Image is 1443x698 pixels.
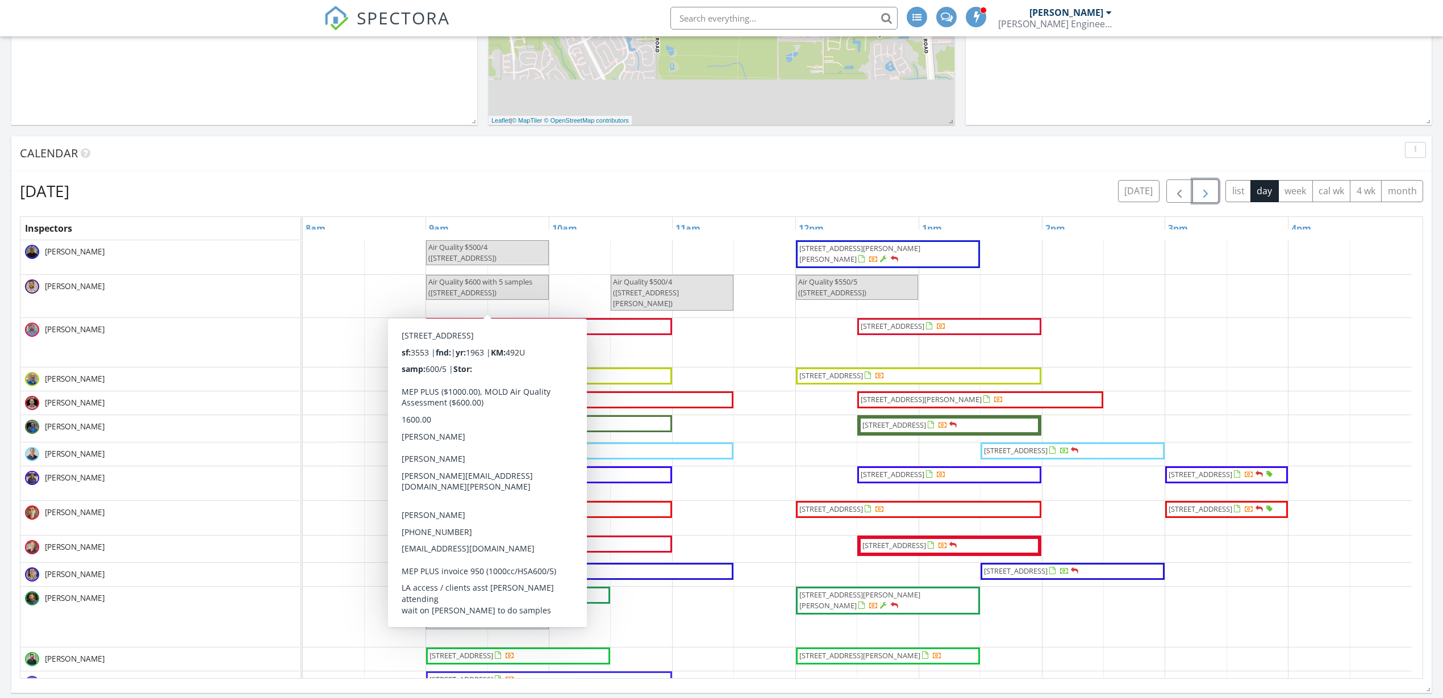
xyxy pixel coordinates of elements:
span: [PERSON_NAME] [43,373,107,384]
span: SPECTORA [357,6,450,30]
span: [PERSON_NAME] [43,653,107,664]
span: [STREET_ADDRESS][PERSON_NAME][PERSON_NAME] [799,590,920,611]
button: week [1278,180,1313,202]
div: | [489,116,632,126]
span: [PERSON_NAME] [43,472,107,483]
a: © OpenStreetMap contributors [544,117,629,124]
img: 5k9b5727_d200_1_.jpg [25,540,39,554]
span: [PERSON_NAME] [43,592,107,604]
img: The Best Home Inspection Software - Spectora [324,6,349,31]
span: [PERSON_NAME] [43,448,107,459]
img: ja.jpg [25,676,39,690]
span: [STREET_ADDRESS] [429,590,493,600]
span: [STREET_ADDRESS][PERSON_NAME] [429,469,550,479]
a: 11am [673,219,703,237]
button: list [1225,180,1251,202]
span: [STREET_ADDRESS] [984,566,1048,576]
span: [PERSON_NAME] [43,281,107,292]
img: 5k9b57082_d200_1_.jpg [25,567,39,582]
span: [STREET_ADDRESS] [429,370,493,381]
span: [PERSON_NAME] [43,677,107,688]
button: [DATE] [1118,180,1160,202]
span: [STREET_ADDRESS][PERSON_NAME] [429,566,550,576]
img: dan_k_.jpg [25,323,39,337]
img: 5k9b65282_d200_1_.jpg [25,396,39,410]
span: [STREET_ADDRESS] [862,540,926,550]
a: 3pm [1165,219,1191,237]
a: 4pm [1288,219,1314,237]
a: 8am [303,219,328,237]
a: Leaflet [491,117,510,124]
img: 5k9b9423.jpg [25,447,39,461]
button: Previous day [1166,179,1193,203]
span: [STREET_ADDRESS] [429,418,493,428]
span: [PERSON_NAME] [43,541,107,553]
a: 9am [426,219,452,237]
span: HPC will do the termite inspection for $140 ([STREET_ADDRESS]) [428,606,543,627]
span: Air Quality $500/4 ([STREET_ADDRESS]) [428,242,497,263]
div: Hedderman Engineering. INC. [998,18,1112,30]
a: SPECTORA [324,15,450,39]
span: [STREET_ADDRESS] [429,674,493,684]
span: [PERSON_NAME] [43,246,107,257]
span: [STREET_ADDRESS][PERSON_NAME] [861,394,982,404]
img: unnamed_8.jpg [25,652,39,666]
span: Inspectors [25,222,72,235]
img: me2.png [25,591,39,605]
span: [STREET_ADDRESS] [984,445,1048,455]
span: Air Quality $550/5 ([STREET_ADDRESS]) [798,277,866,298]
span: [STREET_ADDRESS] [799,370,863,381]
a: 10am [549,219,580,237]
button: day [1250,180,1279,202]
img: 5k9b64642.jpg [25,245,39,259]
img: img_2753.jpg [25,505,39,520]
button: month [1381,180,1423,202]
span: Air Quality $600/5 ([STREET_ADDRESS][PERSON_NAME]) [428,337,494,369]
img: dennis.jpg [25,420,39,434]
span: Air Quality $600 with 5 samples ([STREET_ADDRESS]) [428,277,532,298]
span: [STREET_ADDRESS] [862,420,926,430]
span: [STREET_ADDRESS][PERSON_NAME] [429,321,550,331]
img: 5k9b9391.jpg [25,372,39,386]
span: [STREET_ADDRESS] [1169,469,1232,479]
button: 4 wk [1350,180,1382,202]
button: Next day [1192,179,1219,203]
span: [STREET_ADDRESS] [861,469,924,479]
button: cal wk [1312,180,1351,202]
span: [PERSON_NAME] [43,569,107,580]
span: [STREET_ADDRESS][PERSON_NAME] [799,650,920,661]
a: 2pm [1042,219,1068,237]
input: Search everything... [670,7,898,30]
h2: [DATE] [20,179,69,202]
span: [PERSON_NAME] [43,421,107,432]
span: [STREET_ADDRESS] [429,504,493,514]
a: 1pm [919,219,945,237]
span: [PERSON_NAME] [43,324,107,335]
a: © MapTiler [512,117,543,124]
span: [STREET_ADDRESS] [861,321,924,331]
span: Air Quality $500/4 ([STREET_ADDRESS][PERSON_NAME]) [613,277,679,308]
span: [STREET_ADDRESS] [429,538,493,549]
img: 5k9b9432.jpg [25,279,39,294]
a: 12pm [796,219,827,237]
span: [STREET_ADDRESS][PERSON_NAME][PERSON_NAME] [799,243,920,264]
span: [STREET_ADDRESS] [1169,504,1232,514]
span: [STREET_ADDRESS][PERSON_NAME] [429,445,550,455]
img: img7912_1.jpg [25,471,39,485]
div: [PERSON_NAME] [1029,7,1103,18]
span: [STREET_ADDRESS] [429,650,493,661]
span: [STREET_ADDRESS] [429,394,493,404]
span: [STREET_ADDRESS] [799,504,863,514]
span: [PERSON_NAME] [43,397,107,408]
span: Calendar [20,145,78,161]
span: [PERSON_NAME] [43,507,107,518]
